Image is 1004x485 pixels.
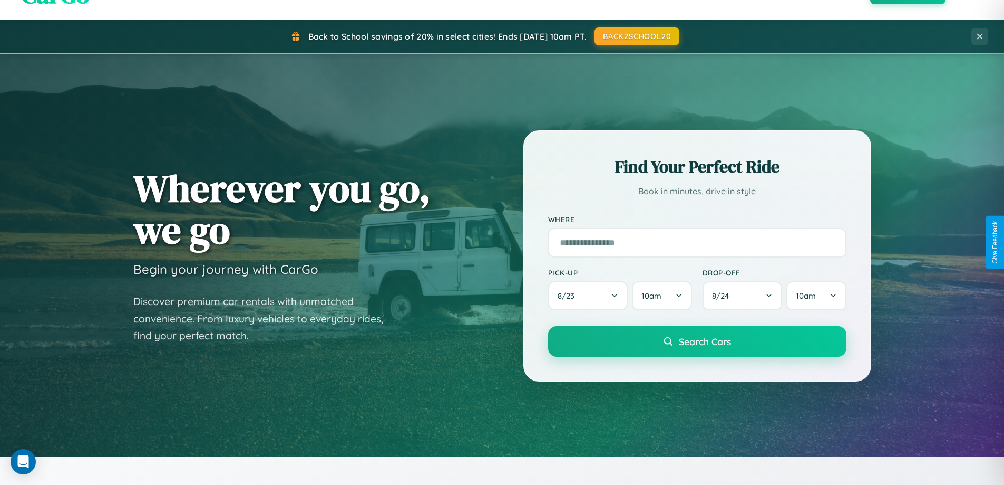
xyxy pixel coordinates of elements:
button: 10am [632,281,691,310]
label: Drop-off [703,268,846,277]
div: Open Intercom Messenger [11,449,36,474]
span: 10am [641,291,661,301]
span: 8 / 23 [558,291,580,301]
button: 8/24 [703,281,783,310]
span: 10am [796,291,816,301]
p: Book in minutes, drive in style [548,184,846,199]
button: Search Cars [548,326,846,357]
button: 8/23 [548,281,628,310]
div: Give Feedback [991,221,999,264]
h3: Begin your journey with CarGo [133,261,318,277]
button: BACK2SCHOOL20 [594,27,679,45]
span: Search Cars [679,336,731,347]
label: Pick-up [548,268,692,277]
h2: Find Your Perfect Ride [548,155,846,178]
label: Where [548,215,846,224]
button: 10am [786,281,846,310]
span: 8 / 24 [712,291,734,301]
h1: Wherever you go, we go [133,167,431,251]
span: Back to School savings of 20% in select cities! Ends [DATE] 10am PT. [308,31,587,42]
p: Discover premium car rentals with unmatched convenience. From luxury vehicles to everyday rides, ... [133,293,397,345]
